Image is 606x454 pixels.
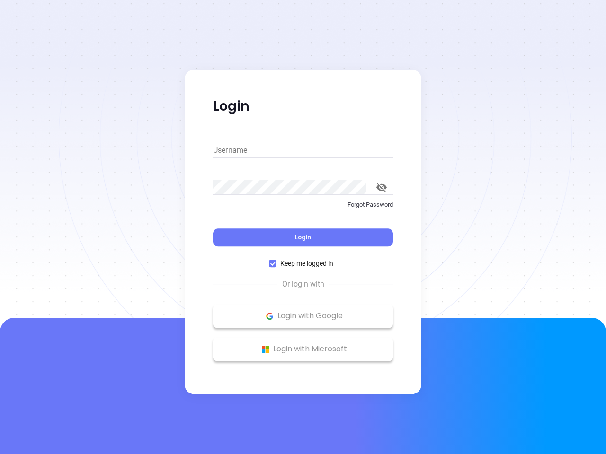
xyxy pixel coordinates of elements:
a: Forgot Password [213,200,393,217]
button: Microsoft Logo Login with Microsoft [213,337,393,361]
span: Login [295,233,311,241]
p: Login [213,98,393,115]
button: Google Logo Login with Google [213,304,393,328]
p: Login with Microsoft [218,342,388,356]
button: Login [213,228,393,246]
button: toggle password visibility [370,176,393,199]
span: Keep me logged in [276,258,337,269]
img: Google Logo [264,310,276,322]
span: Or login with [277,279,329,290]
p: Login with Google [218,309,388,323]
img: Microsoft Logo [259,343,271,355]
p: Forgot Password [213,200,393,210]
